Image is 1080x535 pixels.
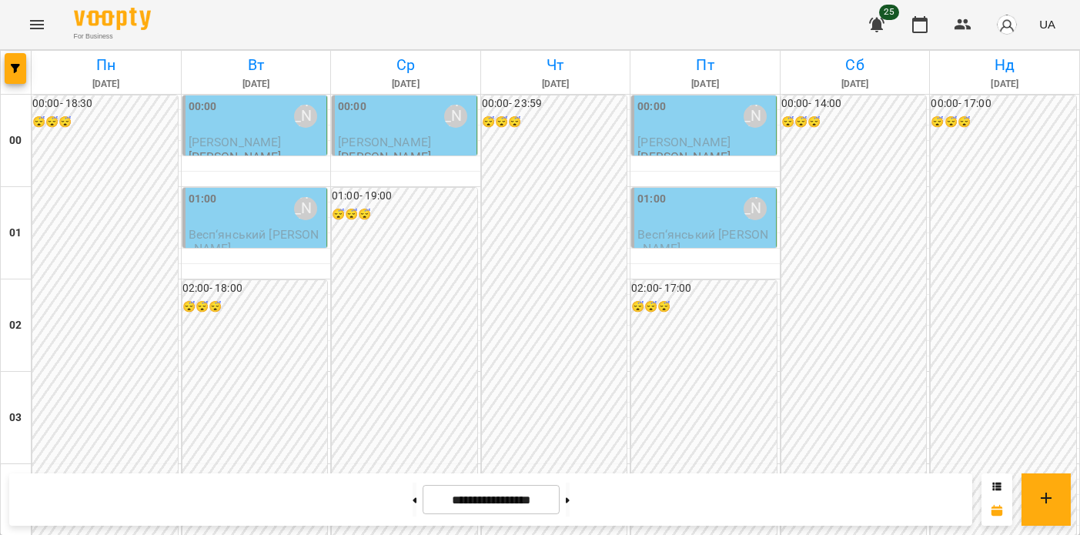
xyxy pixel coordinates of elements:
[338,150,431,163] p: [PERSON_NAME]
[189,135,282,149] span: [PERSON_NAME]
[34,53,179,77] h6: Пн
[744,105,767,128] div: Божко Олександра
[633,77,777,92] h6: [DATE]
[744,197,767,220] div: Божко Олександра
[74,32,151,42] span: For Business
[189,191,217,208] label: 01:00
[637,191,666,208] label: 01:00
[637,150,731,163] p: [PERSON_NAME]
[332,188,477,205] h6: 01:00 - 19:00
[18,6,55,43] button: Menu
[1033,10,1062,38] button: UA
[783,53,928,77] h6: Сб
[637,135,731,149] span: [PERSON_NAME]
[931,95,1076,112] h6: 00:00 - 17:00
[189,99,217,115] label: 00:00
[631,299,777,316] h6: 😴😴😴
[879,5,899,20] span: 25
[189,150,282,163] p: [PERSON_NAME]
[32,95,178,112] h6: 00:00 - 18:30
[783,77,928,92] h6: [DATE]
[338,135,431,149] span: [PERSON_NAME]
[189,227,319,255] span: Весп‘янський [PERSON_NAME]
[294,197,317,220] div: Божко Олександра
[9,132,22,149] h6: 00
[9,317,22,334] h6: 02
[633,53,777,77] h6: Пт
[9,410,22,426] h6: 03
[483,53,628,77] h6: Чт
[637,227,768,255] span: Весп‘янський [PERSON_NAME]
[32,114,178,131] h6: 😴😴😴
[184,77,329,92] h6: [DATE]
[631,280,777,297] h6: 02:00 - 17:00
[182,280,328,297] h6: 02:00 - 18:00
[294,105,317,128] div: Божко Олександра
[444,105,467,128] div: Божко Олександра
[333,53,478,77] h6: Ср
[482,114,627,131] h6: 😴😴😴
[932,53,1077,77] h6: Нд
[338,99,366,115] label: 00:00
[932,77,1077,92] h6: [DATE]
[333,77,478,92] h6: [DATE]
[996,14,1018,35] img: avatar_s.png
[483,77,628,92] h6: [DATE]
[1039,16,1055,32] span: UA
[781,95,927,112] h6: 00:00 - 14:00
[9,225,22,242] h6: 01
[74,8,151,30] img: Voopty Logo
[781,114,927,131] h6: 😴😴😴
[931,114,1076,131] h6: 😴😴😴
[182,299,328,316] h6: 😴😴😴
[34,77,179,92] h6: [DATE]
[637,99,666,115] label: 00:00
[332,206,477,223] h6: 😴😴😴
[482,95,627,112] h6: 00:00 - 23:59
[184,53,329,77] h6: Вт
